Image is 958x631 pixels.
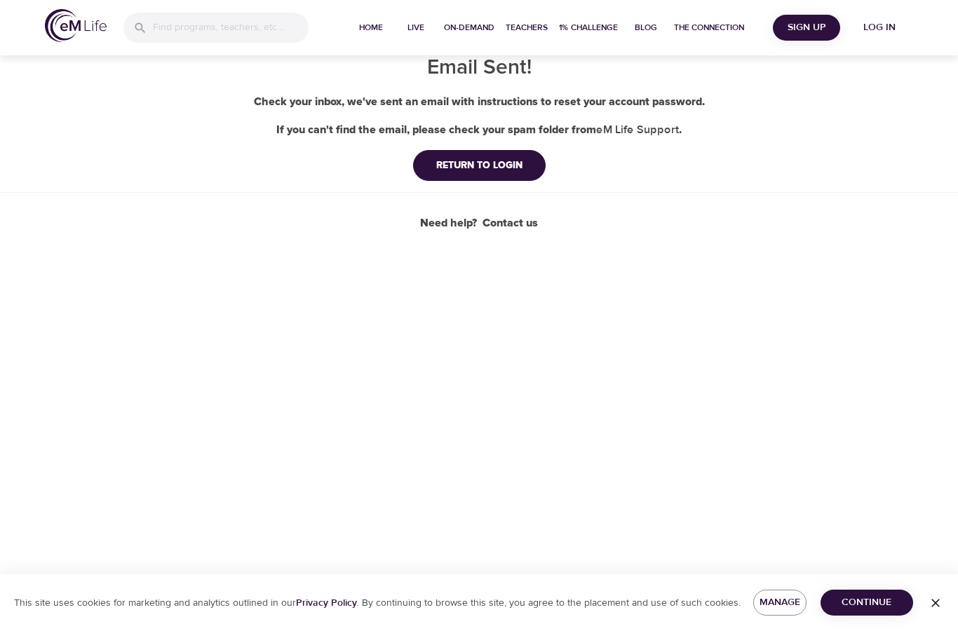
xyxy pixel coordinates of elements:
[559,20,618,35] span: 1% Challenge
[851,19,908,36] span: Log in
[832,594,902,611] span: Continue
[753,590,806,616] button: Manage
[596,123,679,137] b: eM Life Support
[674,20,744,35] span: The Connection
[773,15,840,41] button: Sign Up
[629,20,663,35] span: Blog
[821,590,913,616] button: Continue
[399,20,433,35] span: Live
[506,20,548,35] span: Teachers
[420,215,538,231] div: Need help?
[413,150,546,181] button: RETURN TO LOGIN
[444,20,494,35] span: On-Demand
[45,9,107,42] img: logo
[354,20,388,35] span: Home
[296,597,357,609] a: Privacy Policy
[764,594,795,611] span: Manage
[425,158,534,172] div: RETURN TO LOGIN
[846,15,913,41] button: Log in
[153,13,309,43] input: Find programs, teachers, etc...
[778,19,835,36] span: Sign Up
[483,215,538,231] a: Contact us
